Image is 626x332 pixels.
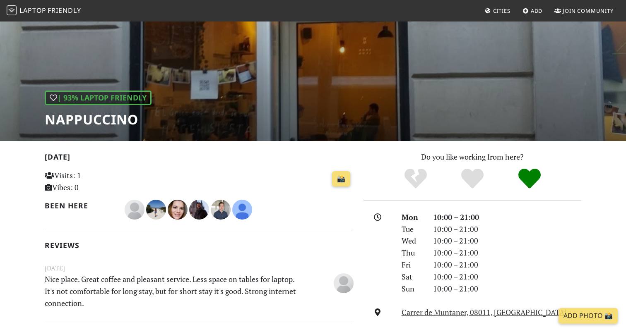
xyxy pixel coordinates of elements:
div: Sun [397,283,428,295]
small: [DATE] [40,263,359,273]
div: 10:00 – 21:00 [428,259,586,271]
div: 10:00 – 21:00 [428,235,586,247]
img: 824-celina.jpg [232,200,252,220]
p: Visits: 1 Vibes: 0 [45,170,141,193]
img: blank-535327c66bd565773addf3077783bbfce4b00ec00e9fd257753287c682c7fa38.png [334,273,354,293]
a: Cities [482,3,514,18]
img: 1411-neus.jpg [168,200,188,220]
div: | 93% Laptop Friendly [45,91,152,105]
span: Victor Piella [211,204,232,214]
div: Yes [444,167,501,190]
div: 10:00 – 21:00 [428,223,586,235]
div: Mon [397,211,428,223]
p: Nice place. Great coffee and pleasant service. Less space on tables for laptop. It's not comforta... [40,273,306,309]
h2: [DATE] [45,153,354,165]
a: Add Photo 📸 [559,308,618,324]
img: blank-535327c66bd565773addf3077783bbfce4b00ec00e9fd257753287c682c7fa38.png [125,200,144,220]
div: Definitely! [501,167,558,190]
span: celina lipinska [232,204,252,214]
img: LaptopFriendly [7,5,17,15]
img: 1318-matt.jpg [189,200,209,220]
span: Wiktoria Leśniewska [146,204,168,214]
a: Join Community [551,3,617,18]
div: No [387,167,444,190]
div: Wed [397,235,428,247]
span: Vašek Rosocha [125,204,146,214]
span: Neus agüera valls [168,204,189,214]
span: Laptop [19,6,46,15]
h1: Nappuccino [45,112,152,127]
img: 1078-victor.jpg [211,200,231,220]
span: Add [531,7,543,14]
div: Fri [397,259,428,271]
span: Friendly [48,6,81,15]
a: Add [519,3,546,18]
div: Tue [397,223,428,235]
div: 10:00 – 21:00 [428,271,586,283]
h2: Reviews [45,241,354,250]
div: 10:00 – 21:00 [428,211,586,223]
a: Carrer de Muntaner, 08011, [GEOGRAPHIC_DATA] [402,307,567,317]
img: 1550-wiktoria.jpg [146,200,166,220]
div: Thu [397,247,428,259]
a: 📸 [332,171,350,187]
p: Do you like working from here? [364,151,581,163]
h2: Been here [45,201,115,210]
a: LaptopFriendly LaptopFriendly [7,4,81,18]
span: Vašek Rosocha [334,277,354,287]
div: Sat [397,271,428,283]
div: 10:00 – 21:00 [428,283,586,295]
span: Join Community [563,7,614,14]
span: Cities [493,7,510,14]
span: Matt Young [189,204,211,214]
div: 10:00 – 21:00 [428,247,586,259]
